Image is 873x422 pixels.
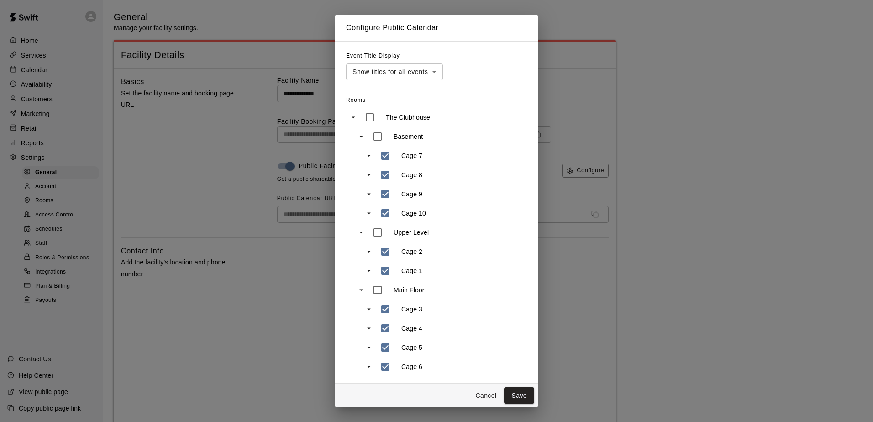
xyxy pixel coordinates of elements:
p: Cage 5 [401,343,422,352]
ul: swift facility view [346,108,527,376]
p: Cage 7 [401,151,422,160]
p: Main Floor [394,285,425,295]
p: Cage 9 [401,190,422,199]
span: Event Title Display [346,53,400,59]
p: Cage 8 [401,170,422,179]
p: Cage 6 [401,362,422,371]
p: Cage 4 [401,324,422,333]
button: Cancel [471,387,500,404]
p: Basement [394,132,423,141]
button: Save [504,387,534,404]
p: Cage 3 [401,305,422,314]
p: The Clubhouse [386,113,430,122]
div: Show titles for all events [346,63,443,80]
p: Upper Level [394,228,429,237]
p: Cage 2 [401,247,422,256]
h2: Configure Public Calendar [335,15,538,41]
span: Rooms [346,97,366,103]
p: Cage 10 [401,209,426,218]
p: Cage 1 [401,266,422,275]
